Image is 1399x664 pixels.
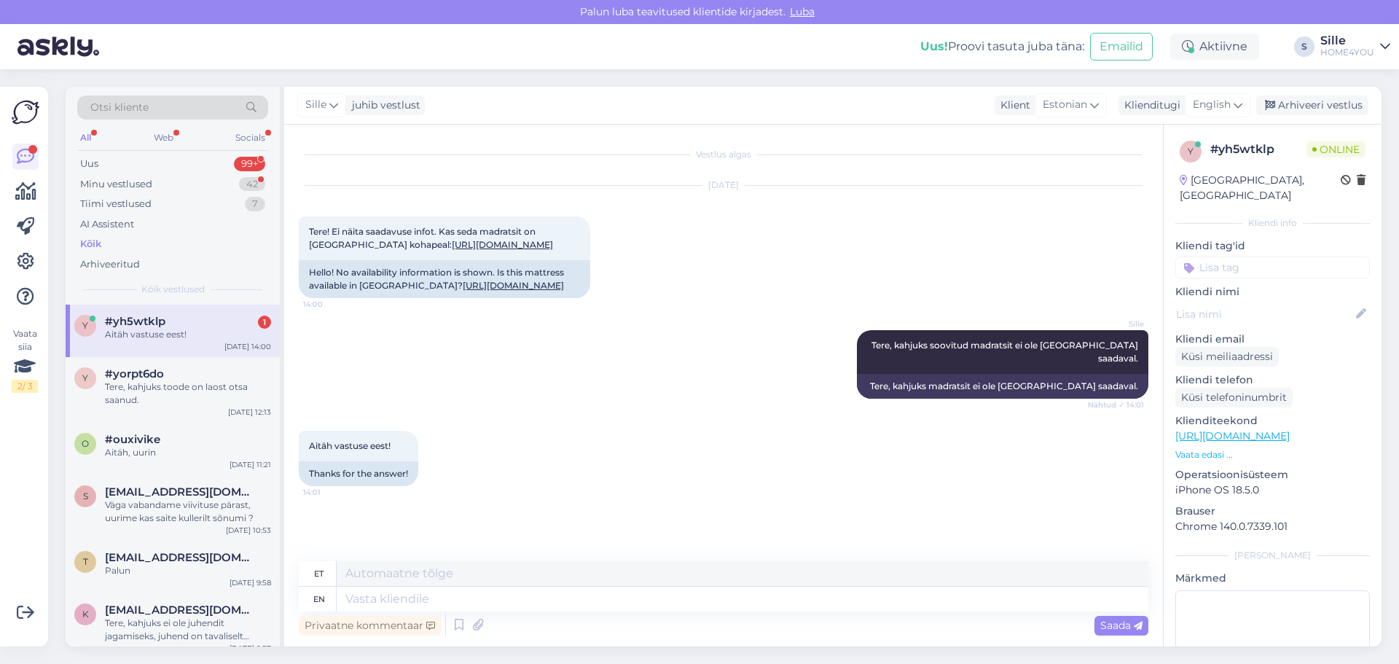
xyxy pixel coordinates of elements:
[452,239,553,250] a: [URL][DOMAIN_NAME]
[105,328,271,341] div: Aitäh vastuse eest!
[1188,146,1194,157] span: y
[105,367,164,380] span: #yorpt6do
[12,327,38,393] div: Vaata siia
[1100,619,1143,632] span: Saada
[871,340,1140,364] span: Tere, kahjuks soovitud madratsit ei ole [GEOGRAPHIC_DATA] saadaval.
[299,461,418,486] div: Thanks for the answer!
[82,320,88,331] span: y
[105,617,271,643] div: Tere, kahjuks ei ole juhendit jagamiseks, juhend on tavaliselt pakendis.
[1176,306,1353,322] input: Lisa nimi
[920,38,1084,55] div: Proovi tasuta juba täna:
[314,561,324,586] div: et
[1043,97,1087,113] span: Estonian
[239,177,265,192] div: 42
[309,440,391,451] span: Aitäh vastuse eest!
[1175,216,1370,230] div: Kliendi info
[299,148,1148,161] div: Vestlus algas
[1320,35,1390,58] a: SilleHOME4YOU
[105,551,256,564] span: tiinatraks52@hotmail.com
[230,459,271,470] div: [DATE] 11:21
[83,491,88,501] span: s
[305,97,326,113] span: Sille
[1118,98,1180,113] div: Klienditugi
[105,433,160,446] span: #ouxivike
[12,380,38,393] div: 2 / 3
[1175,429,1290,442] a: [URL][DOMAIN_NAME]
[80,197,152,211] div: Tiimi vestlused
[224,341,271,352] div: [DATE] 14:00
[82,372,88,383] span: y
[234,157,265,171] div: 99+
[80,237,101,251] div: Kõik
[90,100,149,115] span: Otsi kliente
[105,446,271,459] div: Aitäh, uurin
[1175,504,1370,519] p: Brauser
[303,487,358,498] span: 14:01
[1175,571,1370,586] p: Märkmed
[228,407,271,418] div: [DATE] 12:13
[151,128,176,147] div: Web
[1175,347,1279,367] div: Küsi meiliaadressi
[1175,519,1370,534] p: Chrome 140.0.7339.101
[12,98,39,126] img: Askly Logo
[105,604,256,617] span: kaiaannus@gmail.com
[105,499,271,525] div: Väga vabandame viivituse pärast, uurime kas saite kullerilt sõnumi ?
[80,257,140,272] div: Arhiveeritud
[82,609,89,620] span: k
[1193,97,1231,113] span: English
[1175,549,1370,562] div: [PERSON_NAME]
[258,316,271,329] div: 1
[1175,257,1370,278] input: Lisa tag
[80,177,152,192] div: Minu vestlused
[1175,467,1370,483] p: Operatsioonisüsteem
[1175,238,1370,254] p: Kliendi tag'id
[1175,413,1370,429] p: Klienditeekond
[1256,95,1368,115] div: Arhiveeri vestlus
[463,280,564,291] a: [URL][DOMAIN_NAME]
[299,616,441,636] div: Privaatne kommentaar
[77,128,94,147] div: All
[1090,33,1153,60] button: Emailid
[857,374,1148,399] div: Tere, kahjuks madratsit ei ole [GEOGRAPHIC_DATA] saadaval.
[1175,483,1370,498] p: iPhone OS 18.5.0
[245,197,265,211] div: 7
[309,226,553,250] span: Tere! Ei näita saadavuse infot. Kas seda madratsit on [GEOGRAPHIC_DATA] kohapeal:
[920,39,948,53] b: Uus!
[1210,141,1306,158] div: # yh5wtklp
[83,556,88,567] span: t
[105,315,165,328] span: #yh5wtklp
[1294,36,1314,57] div: S
[1088,399,1144,410] span: Nähtud ✓ 14:01
[80,217,134,232] div: AI Assistent
[230,577,271,588] div: [DATE] 9:58
[230,643,271,654] div: [DATE] 9:57
[1320,35,1374,47] div: Sille
[1180,173,1341,203] div: [GEOGRAPHIC_DATA], [GEOGRAPHIC_DATA]
[299,179,1148,192] div: [DATE]
[80,157,98,171] div: Uus
[232,128,268,147] div: Socials
[1320,47,1374,58] div: HOME4YOU
[299,260,590,298] div: Hello! No availability information is shown. Is this mattress available in [GEOGRAPHIC_DATA]?
[141,283,205,296] span: Kõik vestlused
[1170,34,1259,60] div: Aktiivne
[82,438,89,449] span: o
[1306,141,1365,157] span: Online
[105,485,256,499] span: sashkon@mail.ru
[105,380,271,407] div: Tere, kahjuks toode on laost otsa saanud.
[1089,319,1144,329] span: Sille
[785,5,819,18] span: Luba
[313,587,325,612] div: en
[303,299,358,310] span: 14:00
[1175,448,1370,461] p: Vaata edasi ...
[1175,332,1370,347] p: Kliendi email
[346,98,420,113] div: juhib vestlust
[1175,372,1370,388] p: Kliendi telefon
[1175,284,1370,300] p: Kliendi nimi
[105,564,271,577] div: Palun
[226,525,271,536] div: [DATE] 10:53
[995,98,1030,113] div: Klient
[1175,388,1293,407] div: Küsi telefoninumbrit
